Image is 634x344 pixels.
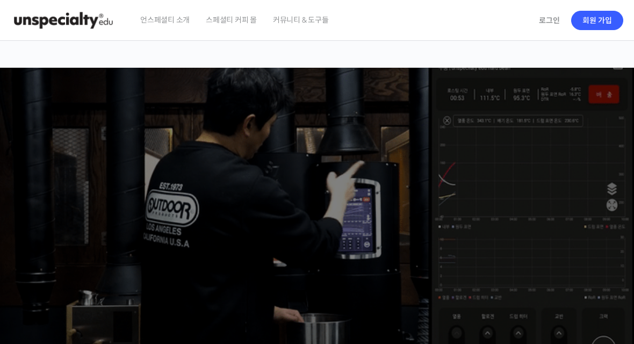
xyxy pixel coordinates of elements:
[571,11,623,30] a: 회원 가입
[532,8,566,33] a: 로그인
[11,221,623,236] p: 시간과 장소에 구애받지 않고, 검증된 커리큘럼으로
[11,162,623,216] p: [PERSON_NAME]을 다하는 당신을 위해, 최고와 함께 만든 커피 클래스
